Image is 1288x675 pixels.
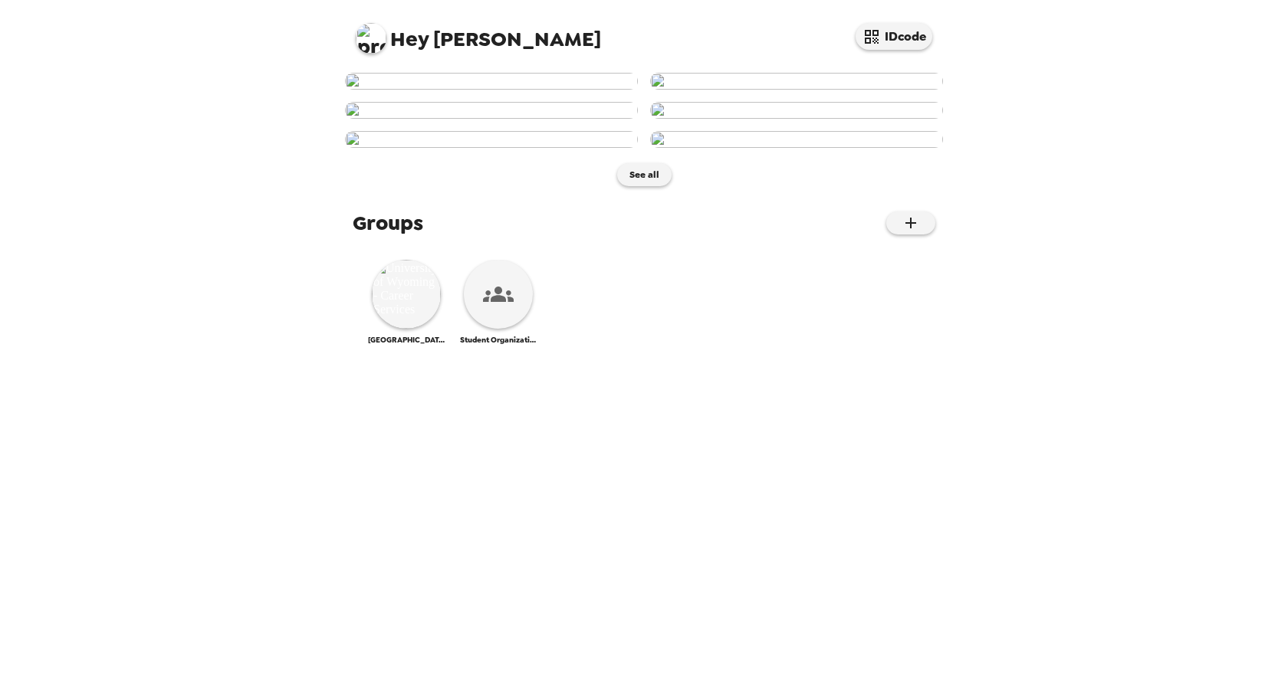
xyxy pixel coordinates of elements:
[345,73,638,90] img: user-274175
[650,131,943,148] img: user-195452
[460,335,537,345] span: Student Organization Summit
[368,335,445,345] span: [GEOGRAPHIC_DATA][US_STATE] - Career Services
[345,102,638,119] img: user-268029
[356,15,601,50] span: [PERSON_NAME]
[353,209,423,237] span: Groups
[345,131,638,148] img: user-202201
[650,102,943,119] img: user-222204
[617,163,672,186] button: See all
[390,25,429,53] span: Hey
[356,23,386,54] img: profile pic
[856,23,932,50] button: IDcode
[650,73,943,90] img: user-272290
[372,260,441,329] img: University of Wyoming - Career Services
